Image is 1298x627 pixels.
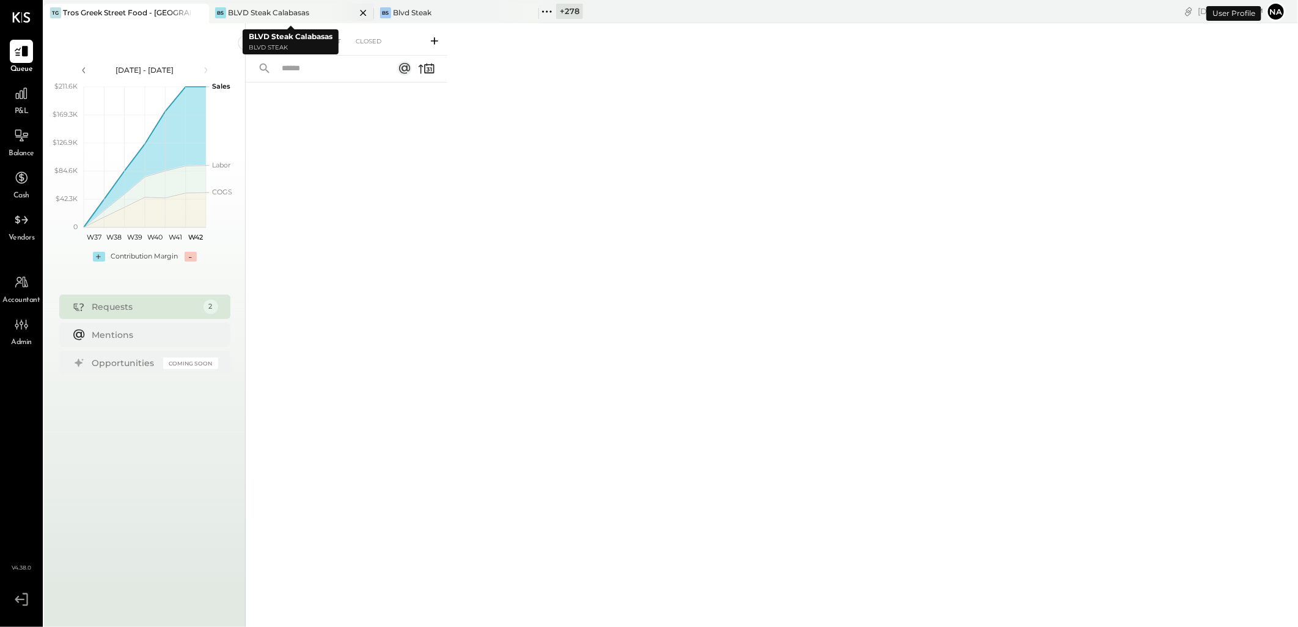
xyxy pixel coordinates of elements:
[9,233,35,244] span: Vendors
[111,252,178,262] div: Contribution Margin
[249,43,332,53] p: Blvd Steak
[188,233,203,241] text: W42
[11,337,32,348] span: Admin
[215,7,226,18] div: BS
[3,295,40,306] span: Accountant
[556,4,583,19] div: + 278
[15,106,29,117] span: P&L
[169,233,182,241] text: W41
[228,7,309,18] div: BLVD Steak Calabasas
[350,35,387,48] div: Closed
[93,252,105,262] div: +
[1,313,42,348] a: Admin
[53,138,78,147] text: $126.9K
[380,7,391,18] div: BS
[212,161,230,169] text: Labor
[92,357,157,369] div: Opportunities
[1,166,42,202] a: Cash
[92,301,197,313] div: Requests
[92,329,212,341] div: Mentions
[1,82,42,117] a: P&L
[163,358,218,369] div: Coming Soon
[1,124,42,159] a: Balance
[249,32,332,41] b: BLVD Steak Calabasas
[1198,5,1263,17] div: [DATE]
[13,191,29,202] span: Cash
[393,7,431,18] div: Blvd Steak
[86,233,101,241] text: W37
[1182,5,1195,18] div: copy link
[50,7,61,18] div: TG
[147,233,163,241] text: W40
[204,299,218,314] div: 2
[10,64,33,75] span: Queue
[56,194,78,203] text: $42.3K
[1266,2,1286,21] button: Na
[63,7,191,18] div: Tros Greek Street Food - [GEOGRAPHIC_DATA]
[9,148,34,159] span: Balance
[1,208,42,244] a: Vendors
[185,252,197,262] div: -
[1,271,42,306] a: Accountant
[127,233,142,241] text: W39
[212,82,230,90] text: Sales
[93,65,197,75] div: [DATE] - [DATE]
[1206,6,1261,21] div: User Profile
[54,82,78,90] text: $211.6K
[212,188,232,196] text: COGS
[73,222,78,231] text: 0
[1,40,42,75] a: Queue
[53,110,78,119] text: $169.3K
[106,233,122,241] text: W38
[54,166,78,175] text: $84.6K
